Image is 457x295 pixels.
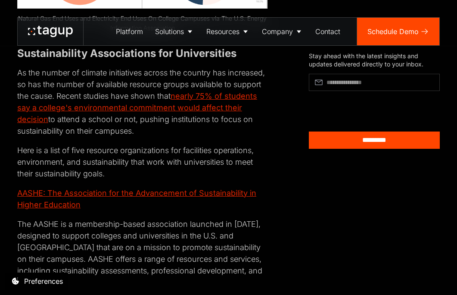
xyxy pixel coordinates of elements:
[17,47,236,60] strong: Sustainability Associations for Universities
[309,52,440,69] div: Stay ahead with the latest insights and updates delivered directly to your inbox.
[309,74,440,149] form: Article Subscribe
[309,18,346,45] a: Contact
[357,18,439,45] a: Schedule Demo
[309,94,401,118] iframe: reCAPTCHA
[17,67,267,137] p: As the number of climate initiatives across the country has increased, so has the number of avail...
[155,26,184,37] div: Solutions
[256,18,309,45] a: Company
[206,26,239,37] div: Resources
[262,26,293,37] div: Company
[116,26,143,37] div: Platform
[24,276,63,286] div: Preferences
[17,144,267,179] p: Here is a list of five resource organizations for facilities operations, environment, and sustain...
[149,18,200,45] a: Solutions
[17,188,256,209] a: AASHE: The Association for the Advancement of Sustainability in Higher Education
[367,26,419,37] div: Schedule Demo
[17,91,257,124] a: nearly 75% of students say a college's environmental commitment would affect their decision
[110,18,149,45] a: Platform
[200,18,256,45] a: Resources
[17,218,267,288] p: The AASHE is a membership-based association launched in [DATE], designed to support colleges and ...
[315,26,340,37] div: Contact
